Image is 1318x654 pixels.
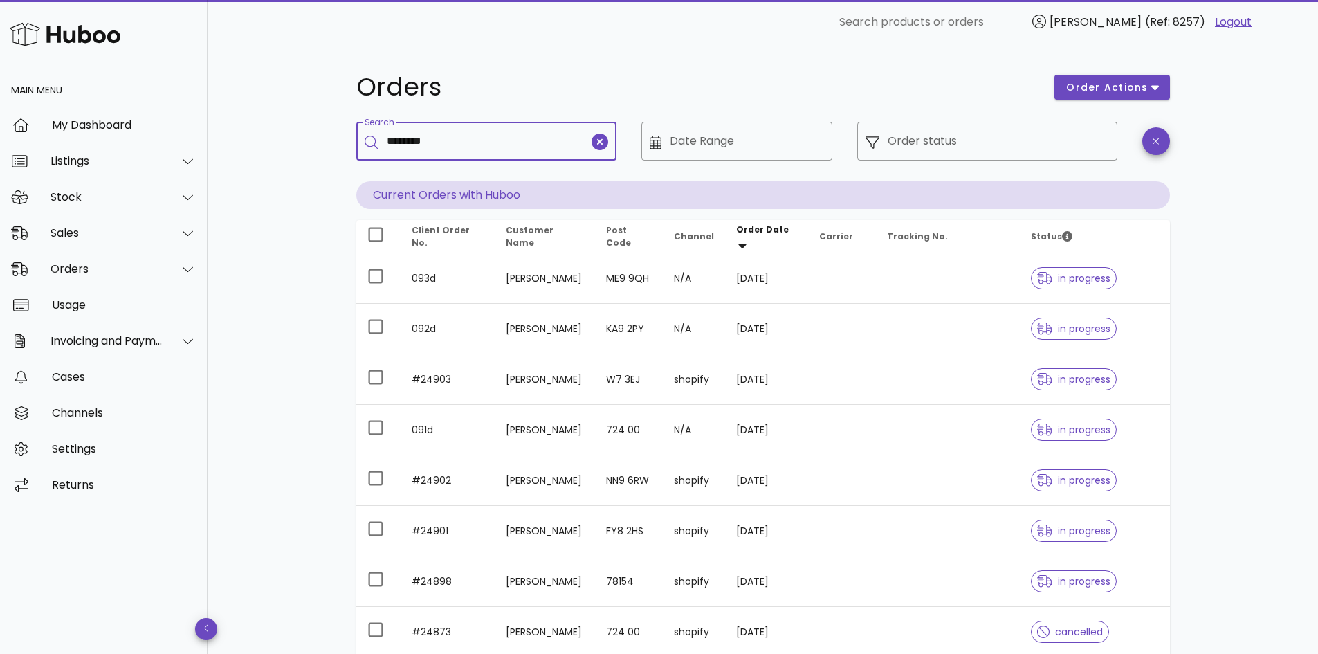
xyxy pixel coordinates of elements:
[506,224,553,248] span: Customer Name
[401,253,495,304] td: 093d
[1037,627,1103,637] span: cancelled
[412,224,470,248] span: Client Order No.
[663,405,725,455] td: N/A
[1037,273,1110,283] span: in progress
[1037,324,1110,334] span: in progress
[663,253,725,304] td: N/A
[401,220,495,253] th: Client Order No.
[887,230,948,242] span: Tracking No.
[663,455,725,506] td: shopify
[1065,80,1148,95] span: order actions
[401,556,495,607] td: #24898
[495,506,595,556] td: [PERSON_NAME]
[51,190,163,203] div: Stock
[595,220,663,253] th: Post Code
[725,556,809,607] td: [DATE]
[592,134,608,150] button: clear icon
[663,220,725,253] th: Channel
[1054,75,1169,100] button: order actions
[736,224,789,235] span: Order Date
[52,442,196,455] div: Settings
[674,230,714,242] span: Channel
[819,230,853,242] span: Carrier
[495,220,595,253] th: Customer Name
[401,455,495,506] td: #24902
[51,334,163,347] div: Invoicing and Payments
[606,224,631,248] span: Post Code
[52,370,196,383] div: Cases
[725,506,809,556] td: [DATE]
[401,506,495,556] td: #24901
[663,304,725,354] td: N/A
[401,354,495,405] td: #24903
[725,354,809,405] td: [DATE]
[52,478,196,491] div: Returns
[725,253,809,304] td: [DATE]
[495,304,595,354] td: [PERSON_NAME]
[1020,220,1169,253] th: Status
[52,298,196,311] div: Usage
[595,556,663,607] td: 78154
[1031,230,1072,242] span: Status
[495,405,595,455] td: [PERSON_NAME]
[663,354,725,405] td: shopify
[495,253,595,304] td: [PERSON_NAME]
[725,455,809,506] td: [DATE]
[876,220,1020,253] th: Tracking No.
[495,455,595,506] td: [PERSON_NAME]
[1037,576,1110,586] span: in progress
[595,253,663,304] td: ME9 9QH
[52,406,196,419] div: Channels
[1215,14,1252,30] a: Logout
[1050,14,1142,30] span: [PERSON_NAME]
[1145,14,1205,30] span: (Ref: 8257)
[725,304,809,354] td: [DATE]
[725,405,809,455] td: [DATE]
[356,181,1170,209] p: Current Orders with Huboo
[595,354,663,405] td: W7 3EJ
[595,455,663,506] td: NN9 6RW
[595,304,663,354] td: KA9 2PY
[808,220,876,253] th: Carrier
[51,262,163,275] div: Orders
[401,405,495,455] td: 091d
[1037,374,1110,384] span: in progress
[495,556,595,607] td: [PERSON_NAME]
[365,118,394,128] label: Search
[595,405,663,455] td: 724 00
[356,75,1038,100] h1: Orders
[725,220,809,253] th: Order Date: Sorted descending. Activate to remove sorting.
[663,556,725,607] td: shopify
[495,354,595,405] td: [PERSON_NAME]
[52,118,196,131] div: My Dashboard
[401,304,495,354] td: 092d
[1037,425,1110,435] span: in progress
[1037,475,1110,485] span: in progress
[663,506,725,556] td: shopify
[51,226,163,239] div: Sales
[51,154,163,167] div: Listings
[1037,526,1110,536] span: in progress
[595,506,663,556] td: FY8 2HS
[10,19,120,49] img: Huboo Logo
